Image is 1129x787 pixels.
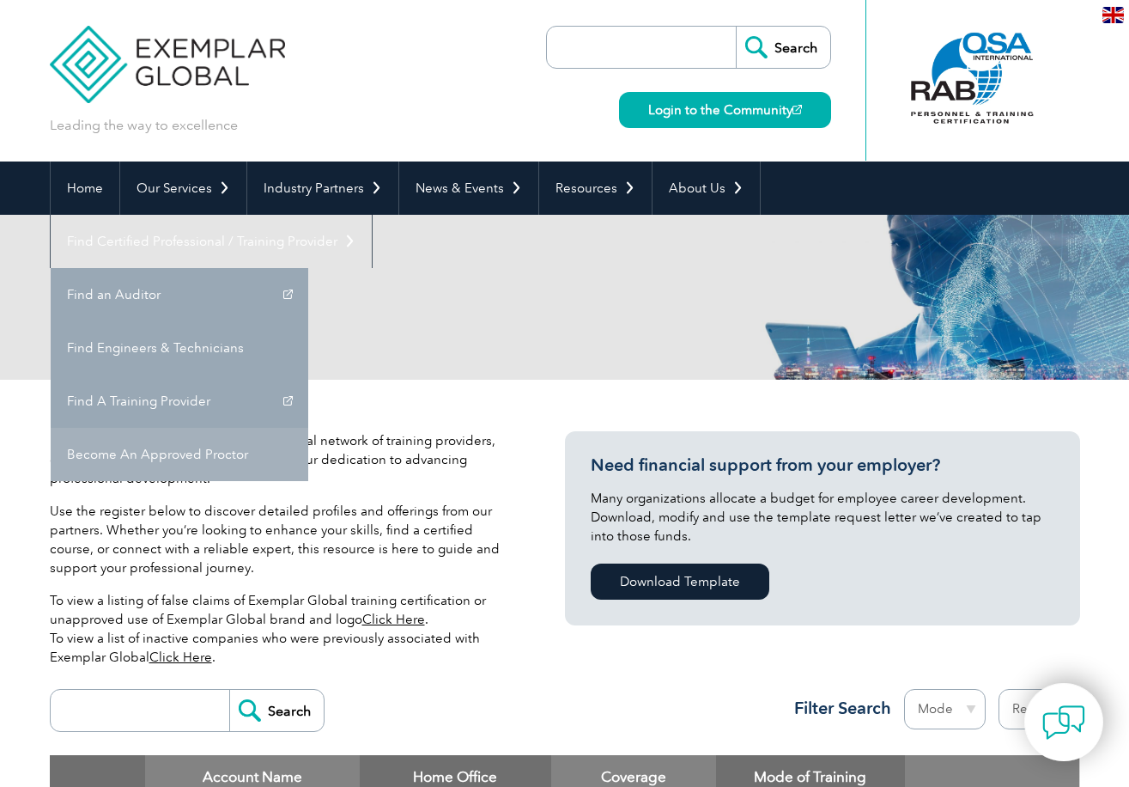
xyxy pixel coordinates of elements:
a: News & Events [399,162,538,215]
a: Click Here [362,612,425,627]
a: Find Certified Professional / Training Provider [51,215,372,268]
a: Industry Partners [247,162,398,215]
input: Search [736,27,830,68]
img: en [1102,7,1124,23]
p: Many organizations allocate a budget for employee career development. Download, modify and use th... [591,489,1054,546]
h3: Filter Search [784,698,891,719]
h3: Need financial support from your employer? [591,455,1054,476]
p: Use the register below to discover detailed profiles and offerings from our partners. Whether you... [50,502,513,577]
a: Download Template [591,564,769,600]
img: contact-chat.png [1042,701,1085,744]
a: About Us [653,162,760,215]
h2: Client Register [50,284,771,311]
a: Find A Training Provider [51,375,308,428]
a: Home [51,162,119,215]
a: Click Here [149,650,212,665]
a: Login to the Community [619,92,831,128]
p: Exemplar Global proudly works with a global network of training providers, consultants, and organ... [50,431,513,488]
a: Find an Auditor [51,268,308,321]
p: To view a listing of false claims of Exemplar Global training certification or unapproved use of ... [50,591,513,667]
a: Find Engineers & Technicians [51,321,308,375]
img: open_square.png [792,105,802,114]
a: Become An Approved Proctor [51,428,308,481]
a: Our Services [120,162,246,215]
a: Resources [539,162,652,215]
p: Leading the way to excellence [50,116,238,135]
input: Search [229,690,324,731]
